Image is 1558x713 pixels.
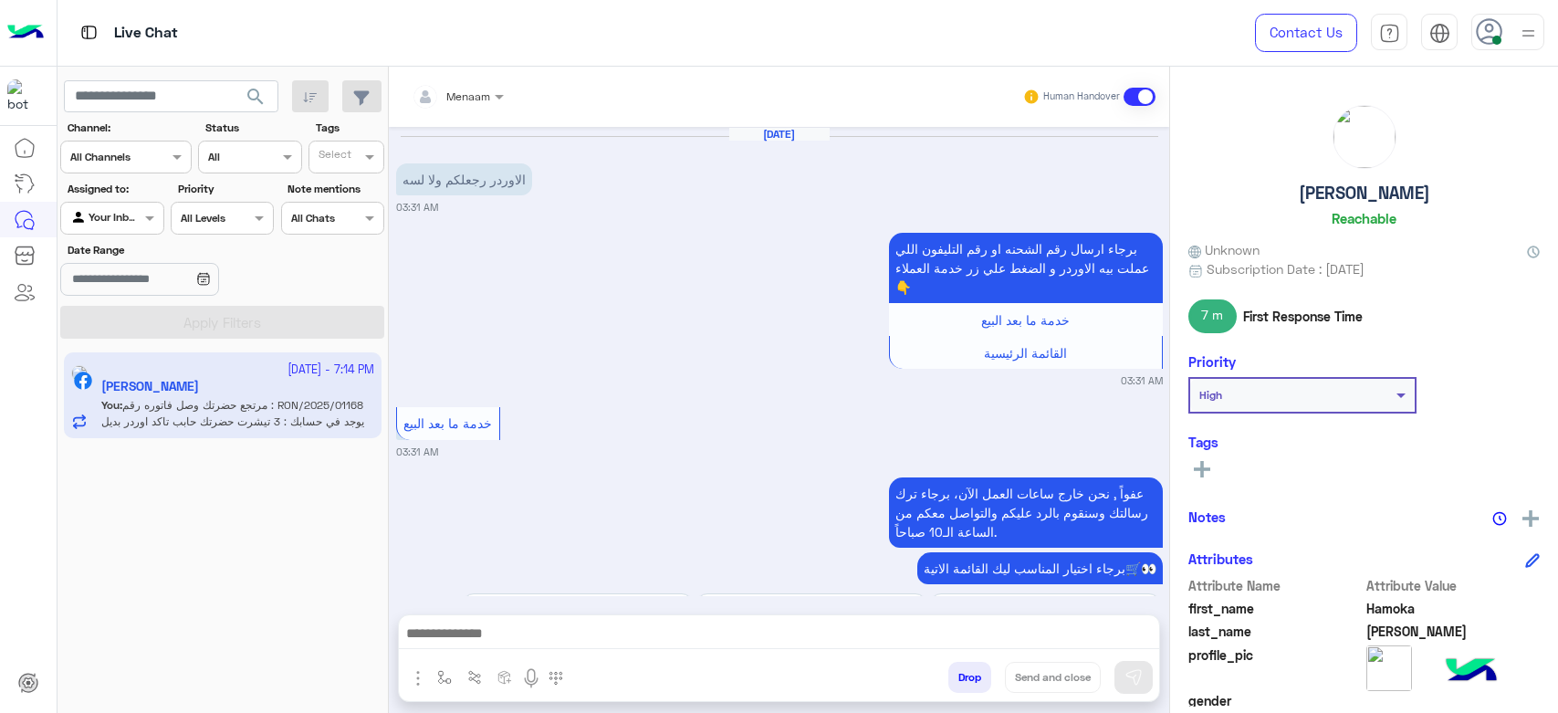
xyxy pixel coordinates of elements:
span: Attribute Value [1366,576,1541,595]
span: Mohamed [1366,622,1541,641]
img: tab [1379,23,1400,44]
p: 23/9/2025, 3:31 AM [396,163,532,195]
span: Subscription Date : [DATE] [1207,259,1365,278]
h6: Notes [1188,509,1226,525]
span: 7 m [1188,299,1237,332]
span: القائمة الرئيسية [984,345,1067,361]
h6: Priority [1188,353,1236,370]
img: Trigger scenario [467,670,482,685]
p: Live Chat [114,21,178,46]
h6: [DATE] [729,128,830,141]
img: 713415422032625 [7,79,40,112]
img: tab [78,21,100,44]
div: Select [316,146,351,167]
img: send attachment [407,667,429,689]
span: last_name [1188,622,1363,641]
span: First Response Time [1243,307,1363,326]
img: tab [1429,23,1450,44]
img: select flow [437,670,452,685]
a: Contact Us [1255,14,1357,52]
small: 03:31 AM [1121,373,1163,388]
button: Drop [948,662,991,693]
img: send message [1124,668,1143,687]
img: picture [1366,645,1412,691]
span: first_name [1188,599,1363,618]
span: Attribute Name [1188,576,1363,595]
img: profile [1517,22,1540,45]
p: 23/9/2025, 3:31 AM [889,477,1163,548]
button: select flow [430,662,460,692]
span: Menaam [446,89,490,103]
small: 03:31 AM [396,200,438,215]
img: Logo [7,14,44,52]
h5: [PERSON_NAME] [1299,183,1430,204]
span: Unknown [1188,240,1260,259]
h6: Attributes [1188,550,1253,567]
label: Note mentions [288,181,382,197]
span: null [1366,691,1541,710]
a: tab [1371,14,1407,52]
img: create order [497,670,512,685]
img: notes [1492,511,1507,526]
label: Tags [316,120,382,136]
small: 03:31 AM [396,445,438,459]
button: Apply Filters [60,306,384,339]
button: create order [490,662,520,692]
label: Priority [178,181,272,197]
img: hulul-logo.png [1439,640,1503,704]
span: gender [1188,691,1363,710]
label: Channel: [68,120,190,136]
h6: Tags [1188,434,1540,450]
b: High [1199,388,1222,402]
p: 23/9/2025, 3:31 AM [917,552,1163,584]
img: send voice note [520,667,542,689]
button: Send and close [1005,662,1101,693]
label: Date Range [68,242,272,258]
img: picture [1333,106,1396,168]
span: profile_pic [1188,645,1363,687]
p: 23/9/2025, 3:31 AM [889,233,1163,303]
span: خدمة ما بعد البيع [981,312,1070,328]
img: make a call [549,671,563,686]
button: search [234,80,278,120]
label: Assigned to: [68,181,162,197]
span: خدمة ما بعد البيع [403,415,492,431]
label: Status [205,120,299,136]
span: Hamoka [1366,599,1541,618]
span: search [245,86,267,108]
small: Human Handover [1043,89,1120,104]
img: add [1522,510,1539,527]
button: Trigger scenario [460,662,490,692]
h6: Reachable [1332,210,1396,226]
